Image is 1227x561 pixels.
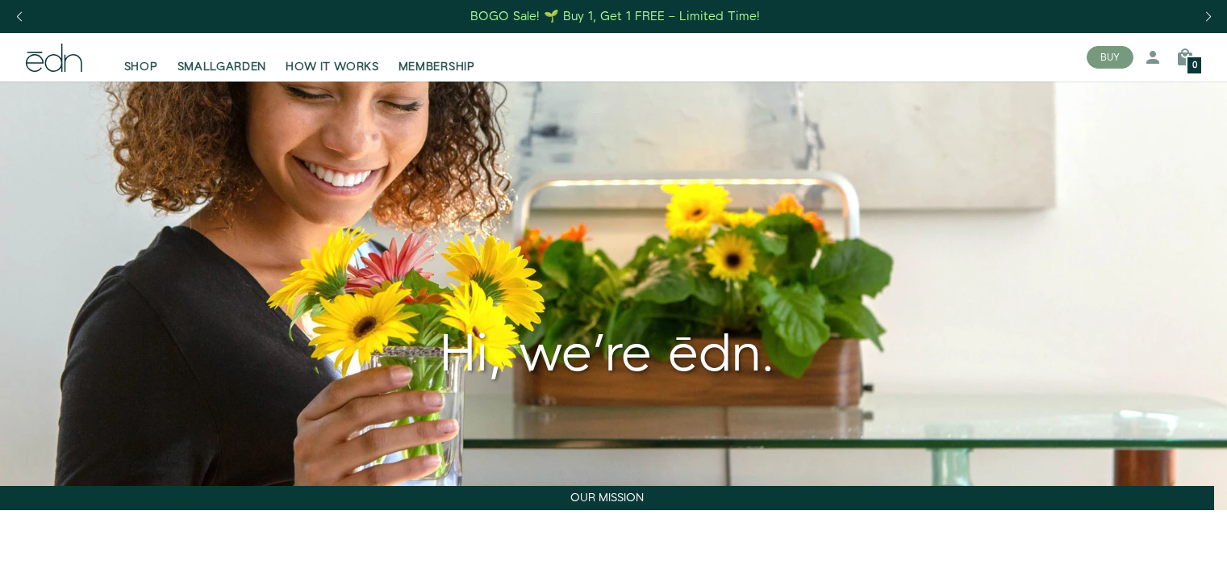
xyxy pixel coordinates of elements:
[470,8,760,25] div: BOGO Sale! 🌱 Buy 1, Get 1 FREE – Limited Time!
[399,59,475,75] span: MEMBERSHIP
[286,59,378,75] span: HOW IT WORKS
[1192,61,1197,70] span: 0
[1087,46,1133,69] button: BUY
[276,40,388,75] a: HOW IT WORKS
[1103,513,1211,553] iframe: Opens a widget where you can find more information
[168,40,277,75] a: SMALLGARDEN
[115,40,168,75] a: SHOP
[389,40,485,75] a: MEMBERSHIP
[469,4,762,29] a: BOGO Sale! 🌱 Buy 1, Get 1 FREE – Limited Time!
[124,59,158,75] span: SHOP
[177,59,267,75] span: SMALLGARDEN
